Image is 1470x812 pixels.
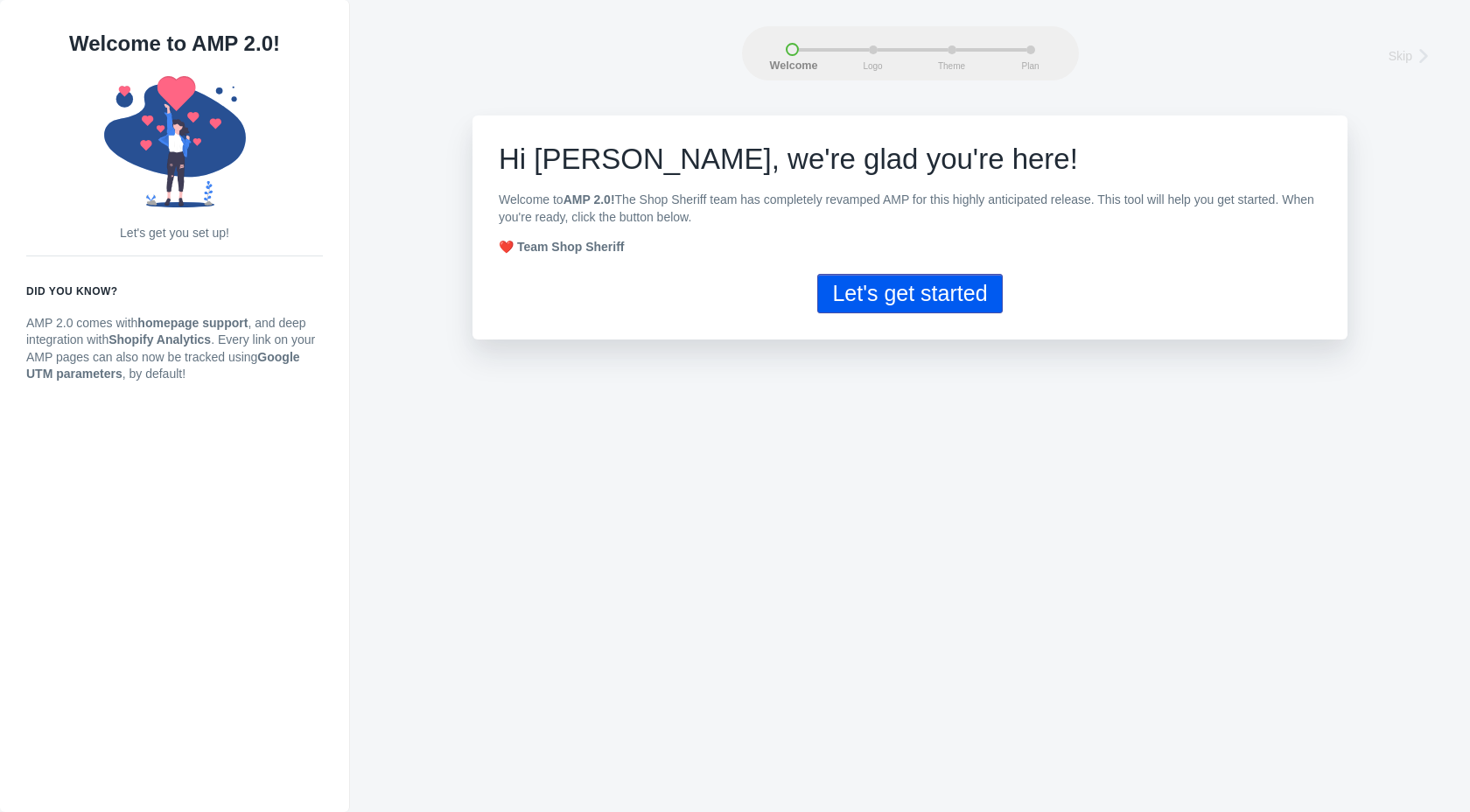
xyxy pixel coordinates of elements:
h1: Welcome to AMP 2.0! [26,26,323,61]
a: Skip [1389,43,1439,66]
h1: e're glad you're here! [499,142,1321,177]
span: Plan [1009,61,1053,71]
span: Hi [PERSON_NAME], w [499,143,808,175]
h6: Did you know? [26,283,323,300]
span: Welcome [770,60,814,73]
strong: ❤️ Team Shop Sheriff [499,240,625,254]
strong: Google UTM parameters [26,350,300,381]
iframe: Drift Widget Chat Controller [1382,724,1449,791]
span: Skip [1389,47,1412,65]
p: Let's get you set up! [26,225,323,242]
span: Logo [851,61,895,71]
p: Welcome to The Shop Sheriff team has completely revamped AMP for this highly anticipated release.... [499,192,1321,226]
b: AMP 2.0! [563,192,615,206]
button: Let's get started [817,274,1002,313]
p: AMP 2.0 comes with , and deep integration with . Every link on your AMP pages can also now be tra... [26,315,323,383]
strong: homepage support [137,316,248,330]
span: Theme [930,61,974,71]
strong: Shopify Analytics [108,332,211,346]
